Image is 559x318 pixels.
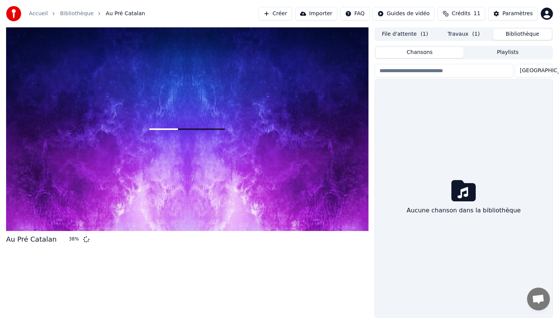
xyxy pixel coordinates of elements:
button: Créer [259,7,292,21]
nav: breadcrumb [29,10,145,17]
span: ( 1 ) [472,30,480,38]
div: Paramètres [502,10,533,17]
button: File d'attente [376,29,434,40]
a: Bibliothèque [60,10,94,17]
button: Playlists [464,47,552,58]
a: Accueil [29,10,48,17]
button: Bibliothèque [493,29,552,40]
div: Au Pré Catalan [6,234,57,245]
div: Ouvrir le chat [527,288,550,310]
div: Aucune chanson dans la bibliothèque [403,203,524,218]
button: Importer [295,7,337,21]
div: 38 % [69,236,80,242]
span: ( 1 ) [421,30,428,38]
button: Travaux [434,29,493,40]
button: Chansons [376,47,464,58]
span: Crédits [452,10,470,17]
span: Au Pré Catalan [106,10,145,17]
button: FAQ [340,7,370,21]
button: Paramètres [488,7,538,21]
span: 11 [473,10,480,17]
button: Crédits11 [438,7,485,21]
img: youka [6,6,21,21]
button: Guides de vidéo [373,7,435,21]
